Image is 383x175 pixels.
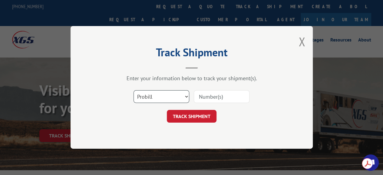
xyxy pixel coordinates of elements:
[101,75,282,82] div: Enter your information below to track your shipment(s).
[167,110,216,123] button: TRACK SHIPMENT
[299,34,305,50] button: Close modal
[101,48,282,60] h2: Track Shipment
[362,154,379,171] a: Open chat
[194,91,249,103] input: Number(s)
